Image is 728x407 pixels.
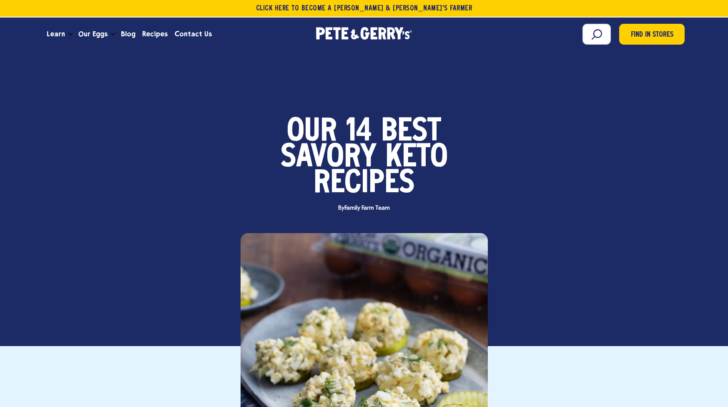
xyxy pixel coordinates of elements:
input: Search [582,24,611,45]
span: Best [381,119,441,145]
span: Family Farm Team [344,205,390,211]
span: Our Eggs [78,29,108,39]
span: Find in Stores [631,30,673,41]
a: Our Eggs [75,23,111,45]
span: Our [287,119,337,145]
span: 14 [346,119,372,145]
span: Savory [281,145,377,171]
span: Contact Us [175,29,212,39]
button: Open the dropdown menu for Our Eggs [111,33,115,36]
a: Find in Stores [619,24,685,45]
span: Recipes [142,29,168,39]
span: Blog [121,29,136,39]
a: Recipes [139,23,171,45]
span: Recipes [314,171,414,197]
span: Learn [47,29,65,39]
a: Contact Us [171,23,215,45]
a: Blog [118,23,139,45]
button: Open the dropdown menu for Learn [68,33,73,36]
span: By [334,205,394,211]
span: Keto [386,145,448,171]
a: Learn [43,23,68,45]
